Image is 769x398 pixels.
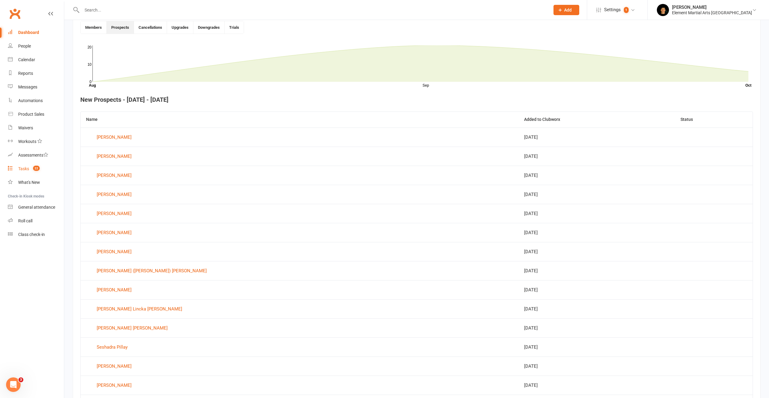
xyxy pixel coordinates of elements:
a: Roll call [8,214,64,228]
div: Seshadra Pillay [97,343,128,352]
a: General attendance kiosk mode [8,201,64,214]
a: What's New [8,176,64,189]
a: Waivers [8,121,64,135]
td: [DATE] [519,166,675,185]
td: [DATE] [519,261,675,280]
div: [PERSON_NAME] [97,247,132,256]
a: Reports [8,67,64,80]
button: Add [553,5,579,15]
div: Automations [18,98,43,103]
div: [PERSON_NAME] Lincka [PERSON_NAME] [97,304,182,313]
div: [PERSON_NAME] [97,228,132,237]
div: Workouts [18,139,36,144]
div: General attendance [18,205,55,210]
div: Reports [18,71,33,76]
td: [DATE] [519,204,675,223]
a: [PERSON_NAME] [PERSON_NAME] [86,323,513,333]
button: Prospects [107,21,134,34]
a: [PERSON_NAME] ([PERSON_NAME]) [PERSON_NAME] [86,266,513,275]
a: [PERSON_NAME] [86,152,513,161]
div: [PERSON_NAME] [672,5,752,10]
span: 22 [33,166,40,171]
div: [PERSON_NAME] [97,133,132,142]
a: [PERSON_NAME] [86,190,513,199]
div: People [18,44,31,48]
td: [DATE] [519,299,675,318]
button: Trials [225,21,244,34]
a: Messages [8,80,64,94]
a: [PERSON_NAME] [86,247,513,256]
button: Cancellations [134,21,167,34]
td: [DATE] [519,337,675,357]
img: thumb_image1752621665.png [657,4,669,16]
span: Add [564,8,572,12]
a: [PERSON_NAME] [86,285,513,294]
div: [PERSON_NAME] [97,171,132,180]
div: Roll call [18,218,32,223]
a: Clubworx [7,6,22,21]
td: [DATE] [519,280,675,299]
div: Waivers [18,125,33,130]
div: Tasks [18,166,29,171]
a: Workouts [8,135,64,148]
div: Messages [18,85,37,89]
th: Status [675,112,753,127]
span: Settings [604,3,621,17]
button: Members [81,21,107,34]
a: [PERSON_NAME] [86,171,513,180]
div: Dashboard [18,30,39,35]
button: Downgrades [193,21,225,34]
td: [DATE] [519,185,675,204]
div: [PERSON_NAME] [97,190,132,199]
div: [PERSON_NAME] [97,362,132,371]
td: [DATE] [519,376,675,395]
span: 1 [624,7,629,13]
th: Added to Clubworx [519,112,675,127]
a: People [8,39,64,53]
td: [DATE] [519,357,675,376]
a: Product Sales [8,108,64,121]
div: [PERSON_NAME] ([PERSON_NAME]) [PERSON_NAME] [97,266,207,275]
div: Assessments [18,153,48,158]
a: Tasks 22 [8,162,64,176]
a: [PERSON_NAME] [86,133,513,142]
a: Automations [8,94,64,108]
button: Upgrades [167,21,193,34]
a: [PERSON_NAME] [86,228,513,237]
span: 3 [18,377,23,382]
a: Assessments [8,148,64,162]
a: Class kiosk mode [8,228,64,241]
td: [DATE] [519,318,675,337]
div: [PERSON_NAME] [97,209,132,218]
input: Search... [80,6,546,14]
div: Class check-in [18,232,45,237]
a: Seshadra Pillay [86,343,513,352]
div: What's New [18,180,40,185]
div: [PERSON_NAME] [97,285,132,294]
a: [PERSON_NAME] [86,362,513,371]
h4: New Prospects - [DATE] - [DATE] [80,96,753,103]
a: [PERSON_NAME] Lincka [PERSON_NAME] [86,304,513,313]
a: Dashboard [8,26,64,39]
td: [DATE] [519,128,675,147]
a: [PERSON_NAME] [86,209,513,218]
iframe: Intercom live chat [6,377,21,392]
a: Calendar [8,53,64,67]
a: [PERSON_NAME] [86,381,513,390]
div: Calendar [18,57,35,62]
td: [DATE] [519,223,675,242]
td: [DATE] [519,147,675,166]
div: Element Martial Arts [GEOGRAPHIC_DATA] [672,10,752,15]
div: [PERSON_NAME] [97,381,132,390]
td: [DATE] [519,242,675,261]
th: Name [81,112,519,127]
div: Product Sales [18,112,44,117]
div: [PERSON_NAME] [97,152,132,161]
div: [PERSON_NAME] [PERSON_NAME] [97,323,168,333]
